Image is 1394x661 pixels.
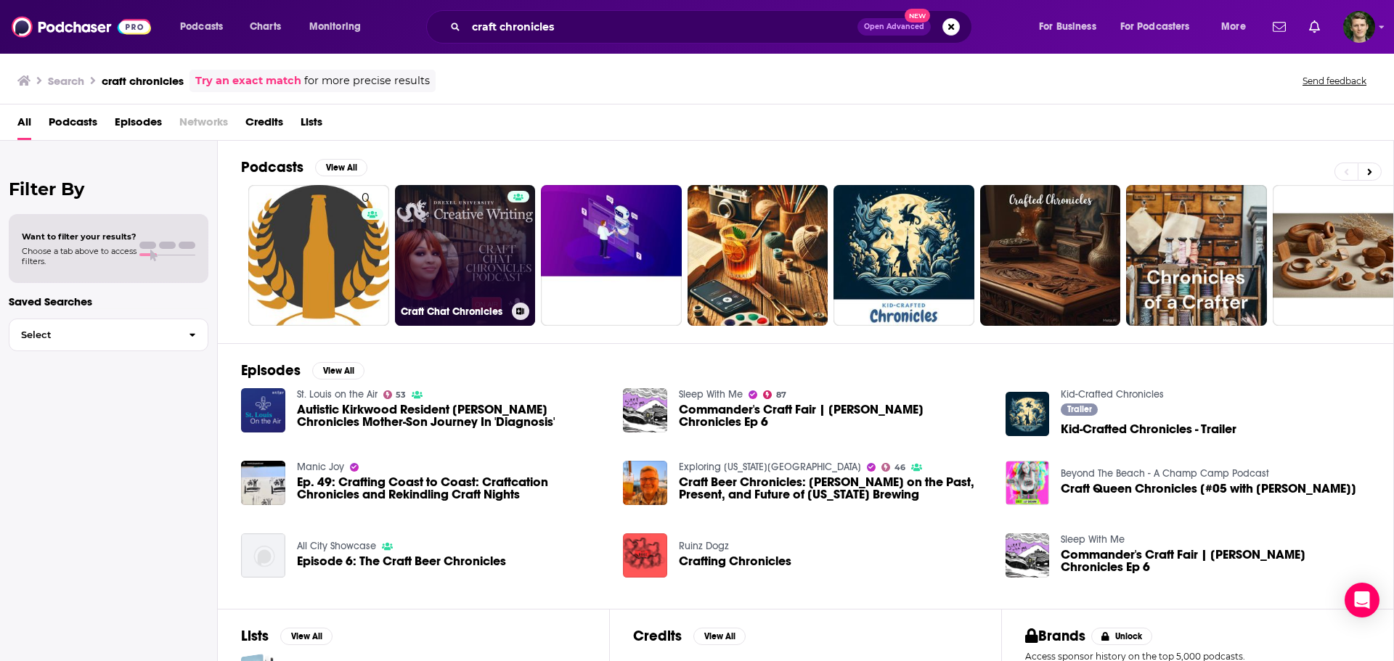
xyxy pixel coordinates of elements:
span: Crafting Chronicles [679,555,791,567]
span: Logged in as drew.kilman [1343,11,1375,43]
button: open menu [1111,15,1211,38]
img: User Profile [1343,11,1375,43]
img: Kid-Crafted Chronicles - Trailer [1006,392,1050,436]
h3: craft chronicles [102,74,184,88]
a: Credits [245,110,283,140]
img: Podchaser - Follow, Share and Rate Podcasts [12,13,151,41]
img: Commander's Craft Fair | Stan Chronicles Ep 6 [623,388,667,432]
a: Ep. 49: Crafting Coast to Coast: Craftcation Chronicles and Rekindling Craft Nights [297,476,606,501]
a: Commander's Craft Fair | Stan Chronicles Ep 6 [1061,549,1370,573]
span: for more precise results [304,73,430,89]
span: 87 [776,392,786,398]
span: Commander's Craft Fair | [PERSON_NAME] Chronicles Ep 6 [1061,549,1370,573]
a: Sleep With Me [679,388,743,401]
a: Craft Queen Chronicles [#05 with Lily Sheahan] [1061,483,1356,495]
h2: Credits [633,627,682,645]
span: For Business [1039,17,1096,37]
span: Podcasts [180,17,223,37]
button: Show profile menu [1343,11,1375,43]
input: Search podcasts, credits, & more... [466,15,857,38]
button: Open AdvancedNew [857,18,931,36]
span: Monitoring [309,17,361,37]
h2: Brands [1025,627,1085,645]
a: Podcasts [49,110,97,140]
a: All City Showcase [297,540,376,552]
a: CreditsView All [633,627,746,645]
button: open menu [1211,15,1264,38]
a: Craft Chat Chronicles [395,185,536,326]
a: Beyond The Beach - A Champ Camp Podcast [1061,467,1269,480]
img: Craft Queen Chronicles [#05 with Lily Sheahan] [1006,461,1050,505]
img: Episode 6: The Craft Beer Chronicles [241,533,285,578]
span: Choose a tab above to access filters. [22,246,136,266]
a: Episodes [115,110,162,140]
h3: Craft Chat Chronicles [401,305,506,318]
img: Commander's Craft Fair | Stan Chronicles Ep 6 [1006,533,1050,578]
span: For Podcasters [1120,17,1190,37]
button: View All [315,159,367,176]
span: 53 [396,392,406,398]
button: open menu [1029,15,1114,38]
a: All [17,110,31,140]
img: Crafting Chronicles [623,533,667,578]
img: Craft Beer Chronicles: Kendall Jones on the Past, Present, and Future of Washington Brewing [623,461,667,505]
span: Want to filter your results? [22,231,136,242]
a: EpisodesView All [241,361,364,379]
span: Charts [250,17,281,37]
h2: Episodes [241,361,301,379]
h2: Filter By [9,178,208,200]
div: Open Intercom Messenger [1345,583,1379,617]
a: 0 [248,185,389,326]
a: Exploring Washington State [679,461,861,473]
button: Unlock [1091,628,1153,645]
a: 46 [881,463,905,472]
div: 0 [362,191,383,320]
span: Craft Beer Chronicles: [PERSON_NAME] on the Past, Present, and Future of [US_STATE] Brewing [679,476,988,501]
a: Episode 6: The Craft Beer Chronicles [297,555,506,567]
span: Networks [179,110,228,140]
h3: Search [48,74,84,88]
span: Open Advanced [864,23,924,30]
span: 46 [894,464,905,471]
p: Saved Searches [9,295,208,308]
button: View All [312,362,364,379]
a: Lists [301,110,322,140]
a: Autistic Kirkwood Resident Tanner Craft Chronicles Mother-Son Journey In 'Diagnosis' [297,403,606,428]
a: ListsView All [241,627,333,645]
a: Sleep With Me [1061,533,1125,546]
a: Commander's Craft Fair | Stan Chronicles Ep 6 [679,403,988,428]
img: Autistic Kirkwood Resident Tanner Craft Chronicles Mother-Son Journey In 'Diagnosis' [241,388,285,432]
div: Search podcasts, credits, & more... [440,10,986,44]
button: open menu [299,15,380,38]
img: Ep. 49: Crafting Coast to Coast: Craftcation Chronicles and Rekindling Craft Nights [241,461,285,505]
a: Kid-Crafted Chronicles [1061,388,1164,401]
a: St. Louis on the Air [297,388,378,401]
span: More [1221,17,1246,37]
a: Try an exact match [195,73,301,89]
h2: Podcasts [241,158,303,176]
a: Show notifications dropdown [1303,15,1326,39]
span: Select [9,330,177,340]
a: Kid-Crafted Chronicles - Trailer [1061,423,1236,435]
span: Commander's Craft Fair | [PERSON_NAME] Chronicles Ep 6 [679,403,988,428]
button: Select [9,319,208,351]
span: New [905,9,931,22]
button: View All [693,628,746,645]
button: View All [280,628,333,645]
a: Ruinz Dogz [679,540,729,552]
a: 53 [383,390,407,399]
